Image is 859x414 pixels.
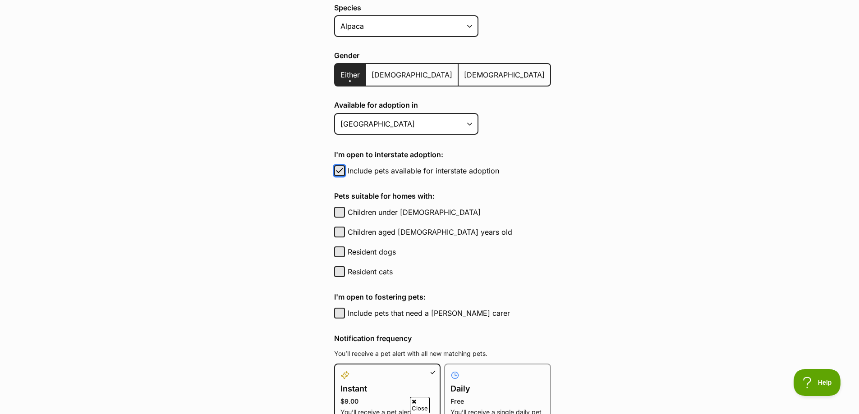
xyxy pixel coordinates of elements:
h4: Notification frequency [334,333,551,344]
p: You’ll receive a pet alert with all new matching pets. [334,349,551,358]
span: Either [340,70,360,79]
span: [DEMOGRAPHIC_DATA] [464,70,545,79]
label: Include pets that need a [PERSON_NAME] carer [348,308,551,318]
label: Species [334,4,551,12]
span: [DEMOGRAPHIC_DATA] [372,70,452,79]
label: Children aged [DEMOGRAPHIC_DATA] years old [348,227,551,237]
label: Gender [334,51,551,59]
h4: Pets suitable for homes with: [334,191,551,201]
label: Available for adoption in [334,101,551,109]
span: Close [410,397,430,413]
h4: Daily [450,382,545,395]
h4: I'm open to fostering pets: [334,291,551,302]
p: $9.00 [340,397,435,406]
label: Children under [DEMOGRAPHIC_DATA] [348,207,551,218]
iframe: Help Scout Beacon - Open [794,369,841,396]
label: Resident dogs [348,246,551,257]
h4: Instant [340,382,435,395]
p: Free [450,397,545,406]
label: Resident cats [348,266,551,277]
label: Include pets available for interstate adoption [348,165,551,176]
h4: I'm open to interstate adoption: [334,149,551,160]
